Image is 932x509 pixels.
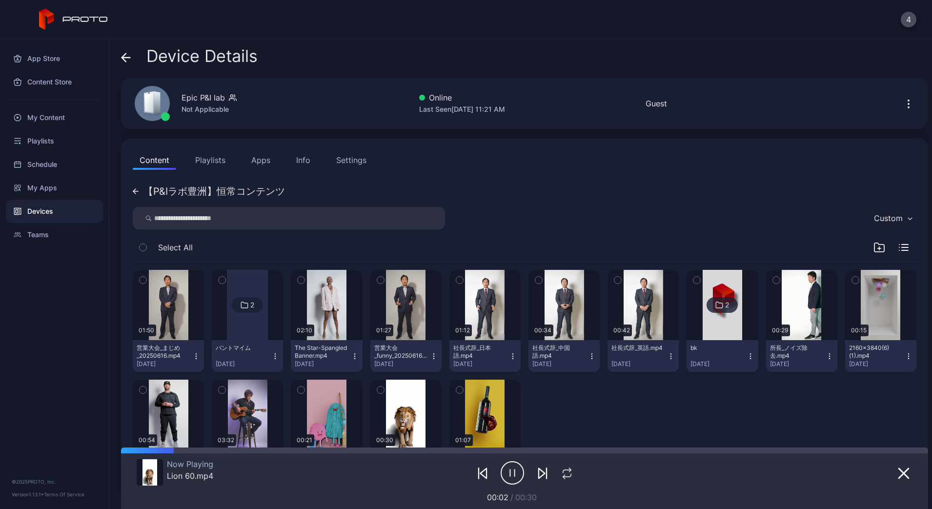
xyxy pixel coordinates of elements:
span: / [510,492,513,502]
a: Playlists [6,129,103,153]
button: 4 [901,12,916,27]
span: 00:30 [515,492,537,502]
div: 【P&Iラボ豊洲】恒常コンテンツ [143,186,285,196]
div: パントマイム [216,344,269,352]
button: 2160×3840(6)(1).mp4[DATE] [845,340,916,372]
div: Not Applicable [182,103,237,115]
button: 営業大会_funny_20250616.mp4[DATE] [370,340,442,372]
button: Playlists [188,150,232,170]
div: [DATE] [137,360,192,368]
button: 営業大会_まじめ_20250616.mp4[DATE] [133,340,204,372]
span: Device Details [146,47,258,65]
a: Terms Of Service [44,491,84,497]
div: 営業大会_funny_20250616.mp4 [374,344,428,360]
button: パントマイム[DATE] [212,340,283,372]
div: 社長式辞_中国語.mp4 [532,344,586,360]
button: Custom [869,207,916,229]
div: The Star-Spangled Banner.mp4 [295,344,348,360]
div: [DATE] [453,360,509,368]
button: 社長式辞_日本語.mp4[DATE] [449,340,521,372]
div: 営業大会_まじめ_20250616.mp4 [137,344,190,360]
div: 2 [725,301,729,309]
a: My Apps [6,176,103,200]
div: 社長式辞_日本語.mp4 [453,344,507,360]
div: 社長式辞_英語.mp4 [611,344,665,352]
a: App Store [6,47,103,70]
div: [DATE] [770,360,826,368]
div: 2160×3840(6)(1).mp4 [849,344,903,360]
div: [DATE] [532,360,588,368]
a: Schedule [6,153,103,176]
a: Teams [6,223,103,246]
div: Last Seen [DATE] 11:21 AM [419,103,505,115]
div: Now Playing [167,459,213,469]
button: 所長_ノイズ除去.mp4[DATE] [766,340,837,372]
div: bk [690,344,744,352]
button: Settings [329,150,373,170]
button: 社長式辞_英語.mp4[DATE] [608,340,679,372]
div: © 2025 PROTO, Inc. [12,478,97,486]
div: Info [296,154,310,166]
span: 00:02 [487,492,508,502]
a: Content Store [6,70,103,94]
div: Epic P&I lab [182,92,225,103]
button: bk[DATE] [687,340,758,372]
div: [DATE] [216,360,271,368]
div: [DATE] [295,360,350,368]
div: [DATE] [611,360,667,368]
div: [DATE] [690,360,746,368]
div: Lion 60.mp4 [167,471,213,481]
span: Select All [158,242,193,253]
div: 2 [250,301,254,309]
div: 所長_ノイズ除去.mp4 [770,344,824,360]
div: Settings [336,154,366,166]
a: Devices [6,200,103,223]
button: The Star-Spangled Banner.mp4[DATE] [291,340,362,372]
span: Version 1.13.1 • [12,491,44,497]
a: My Content [6,106,103,129]
button: Apps [244,150,277,170]
button: 社長式辞_中国語.mp4[DATE] [528,340,600,372]
button: Info [289,150,317,170]
div: Guest [646,98,667,109]
div: Custom [874,213,903,223]
div: [DATE] [849,360,905,368]
div: Online [419,92,505,103]
div: [DATE] [374,360,430,368]
button: Content [133,150,176,170]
